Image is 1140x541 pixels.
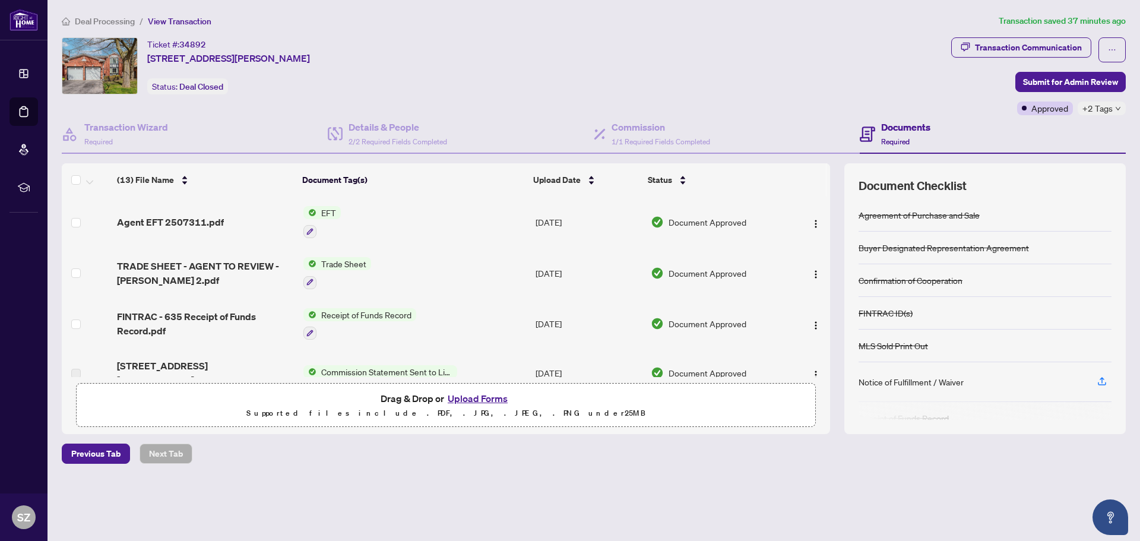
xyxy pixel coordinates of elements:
button: Status IconTrade Sheet [303,257,371,289]
span: Document Approved [669,216,746,229]
td: [DATE] [531,248,646,299]
span: home [62,17,70,26]
img: logo [9,9,38,31]
span: Required [84,137,113,146]
span: Deal Processing [75,16,135,27]
th: Upload Date [528,163,643,197]
span: 1/1 Required Fields Completed [612,137,710,146]
span: Trade Sheet [316,257,371,270]
td: [DATE] [531,197,646,248]
span: SZ [17,509,30,526]
span: Status [648,173,672,186]
span: Previous Tab [71,444,121,463]
img: Document Status [651,216,664,229]
article: Transaction saved 37 minutes ago [999,14,1126,28]
button: Next Tab [140,444,192,464]
td: [DATE] [531,349,646,397]
img: Logo [811,270,821,279]
td: [DATE] [531,299,646,350]
span: Document Approved [669,267,746,280]
img: Logo [811,370,821,379]
h4: Commission [612,120,710,134]
span: Approved [1031,102,1068,115]
span: [STREET_ADDRESS][PERSON_NAME] [147,51,310,65]
span: Required [881,137,910,146]
span: Agent EFT 2507311.pdf [117,215,224,229]
img: Status Icon [303,257,316,270]
span: Receipt of Funds Record [316,308,416,321]
span: Document Approved [669,366,746,379]
img: Document Status [651,366,664,379]
img: Status Icon [303,308,316,321]
span: (13) File Name [117,173,174,186]
li: / [140,14,143,28]
button: Logo [806,363,825,382]
span: EFT [316,206,341,219]
span: 34892 [179,39,206,50]
span: Deal Closed [179,81,223,92]
span: Document Approved [669,317,746,330]
button: Logo [806,264,825,283]
div: MLS Sold Print Out [859,339,928,352]
button: Status IconEFT [303,206,341,238]
span: Submit for Admin Review [1023,72,1118,91]
button: Open asap [1092,499,1128,535]
button: Logo [806,213,825,232]
button: Transaction Communication [951,37,1091,58]
p: Supported files include .PDF, .JPG, .JPEG, .PNG under 25 MB [84,406,808,420]
span: down [1115,106,1121,112]
span: ellipsis [1108,46,1116,54]
span: View Transaction [148,16,211,27]
th: (13) File Name [112,163,297,197]
h4: Details & People [349,120,447,134]
h4: Transaction Wizard [84,120,168,134]
span: FINTRAC - 635 Receipt of Funds Record.pdf [117,309,293,338]
div: Notice of Fulfillment / Waiver [859,375,964,388]
button: Status IconReceipt of Funds Record [303,308,416,340]
img: Document Status [651,267,664,280]
span: [STREET_ADDRESS][PERSON_NAME]pdf [117,359,293,387]
th: Status [643,163,786,197]
img: IMG-W12068609_1.jpg [62,38,137,94]
img: Status Icon [303,365,316,378]
span: Commission Statement Sent to Listing Brokerage [316,365,457,378]
img: Logo [811,321,821,330]
span: Upload Date [533,173,581,186]
span: +2 Tags [1082,102,1113,115]
div: Confirmation of Cooperation [859,274,962,287]
span: Document Checklist [859,178,967,194]
th: Document Tag(s) [297,163,529,197]
span: Drag & Drop or [381,391,511,406]
div: Transaction Communication [975,38,1082,57]
button: Previous Tab [62,444,130,464]
div: Status: [147,78,228,94]
div: Buyer Designated Representation Agreement [859,241,1029,254]
span: Drag & Drop orUpload FormsSupported files include .PDF, .JPG, .JPEG, .PNG under25MB [77,384,815,428]
img: Document Status [651,317,664,330]
div: FINTRAC ID(s) [859,306,913,319]
button: Upload Forms [444,391,511,406]
h4: Documents [881,120,930,134]
span: 2/2 Required Fields Completed [349,137,447,146]
img: Logo [811,219,821,229]
div: Agreement of Purchase and Sale [859,208,980,222]
button: Submit for Admin Review [1015,72,1126,92]
button: Status IconCommission Statement Sent to Listing Brokerage [303,365,457,378]
div: Ticket #: [147,37,206,51]
img: Status Icon [303,206,316,219]
button: Logo [806,314,825,333]
span: TRADE SHEET - AGENT TO REVIEW - [PERSON_NAME] 2.pdf [117,259,293,287]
